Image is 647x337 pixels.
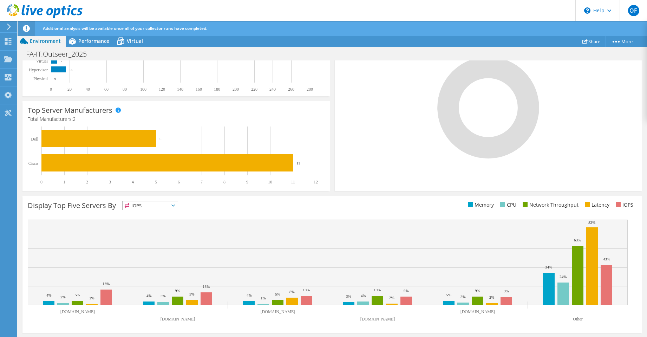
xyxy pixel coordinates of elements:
[61,59,63,63] text: 7
[63,180,65,184] text: 1
[159,87,165,92] text: 120
[577,36,606,47] a: Share
[78,38,109,44] span: Performance
[291,180,295,184] text: 11
[233,87,239,92] text: 200
[159,137,162,141] text: 5
[146,293,152,298] text: 4%
[67,87,72,92] text: 20
[50,87,52,92] text: 0
[247,293,252,297] text: 4%
[73,116,76,122] span: 2
[86,180,88,184] text: 2
[545,265,552,269] text: 34%
[46,293,52,297] text: 4%
[189,292,195,296] text: 5%
[261,296,266,300] text: 1%
[43,25,207,31] span: Additional analysis will be available once all of your collector runs have completed.
[246,180,248,184] text: 9
[360,317,395,322] text: [DOMAIN_NAME]
[446,293,451,297] text: 5%
[289,290,295,294] text: 8%
[33,76,48,81] text: Physical
[109,180,111,184] text: 3
[614,201,633,209] li: IOPS
[103,281,110,286] text: 16%
[54,77,56,80] text: 0
[104,87,109,92] text: 60
[177,87,183,92] text: 140
[30,38,61,44] span: Environment
[86,87,90,92] text: 40
[40,180,43,184] text: 0
[521,201,579,209] li: Network Throughput
[574,238,581,242] text: 63%
[203,284,210,289] text: 13%
[268,180,272,184] text: 10
[269,87,276,92] text: 240
[29,67,48,72] text: Hypervisor
[603,257,610,261] text: 43%
[175,289,180,293] text: 9%
[178,180,180,184] text: 6
[288,87,294,92] text: 260
[404,289,409,293] text: 9%
[161,294,166,298] text: 3%
[584,7,590,14] svg: \n
[475,289,480,293] text: 9%
[275,292,280,296] text: 5%
[75,293,80,297] text: 5%
[296,161,300,165] text: 11
[60,309,95,314] text: [DOMAIN_NAME]
[573,317,582,322] text: Other
[196,87,202,92] text: 160
[223,180,226,184] text: 8
[127,38,143,44] span: Virtual
[155,180,157,184] text: 5
[460,294,466,299] text: 3%
[606,36,638,47] a: More
[251,87,257,92] text: 220
[583,201,609,209] li: Latency
[28,106,112,114] h3: Top Server Manufacturers
[346,294,351,298] text: 3%
[69,68,73,72] text: 16
[628,5,639,16] span: OF
[261,309,295,314] text: [DOMAIN_NAME]
[123,201,178,210] span: IOPS
[374,288,381,292] text: 10%
[36,59,48,64] text: Virtual
[31,137,38,142] text: Dell
[28,161,38,166] text: Cisco
[460,309,495,314] text: [DOMAIN_NAME]
[89,296,94,300] text: 1%
[28,115,325,123] h4: Total Manufacturers:
[161,317,195,322] text: [DOMAIN_NAME]
[23,50,98,58] h1: FA-IT.Outseer_2025
[307,87,313,92] text: 280
[498,201,516,209] li: CPU
[489,295,495,299] text: 2%
[214,87,220,92] text: 180
[201,180,203,184] text: 7
[466,201,494,209] li: Memory
[560,274,567,279] text: 24%
[60,295,66,299] text: 2%
[504,289,509,293] text: 9%
[588,220,595,225] text: 82%
[314,180,318,184] text: 12
[132,180,134,184] text: 4
[389,296,394,300] text: 2%
[361,293,366,298] text: 4%
[123,87,127,92] text: 80
[303,288,310,292] text: 10%
[140,87,146,92] text: 100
